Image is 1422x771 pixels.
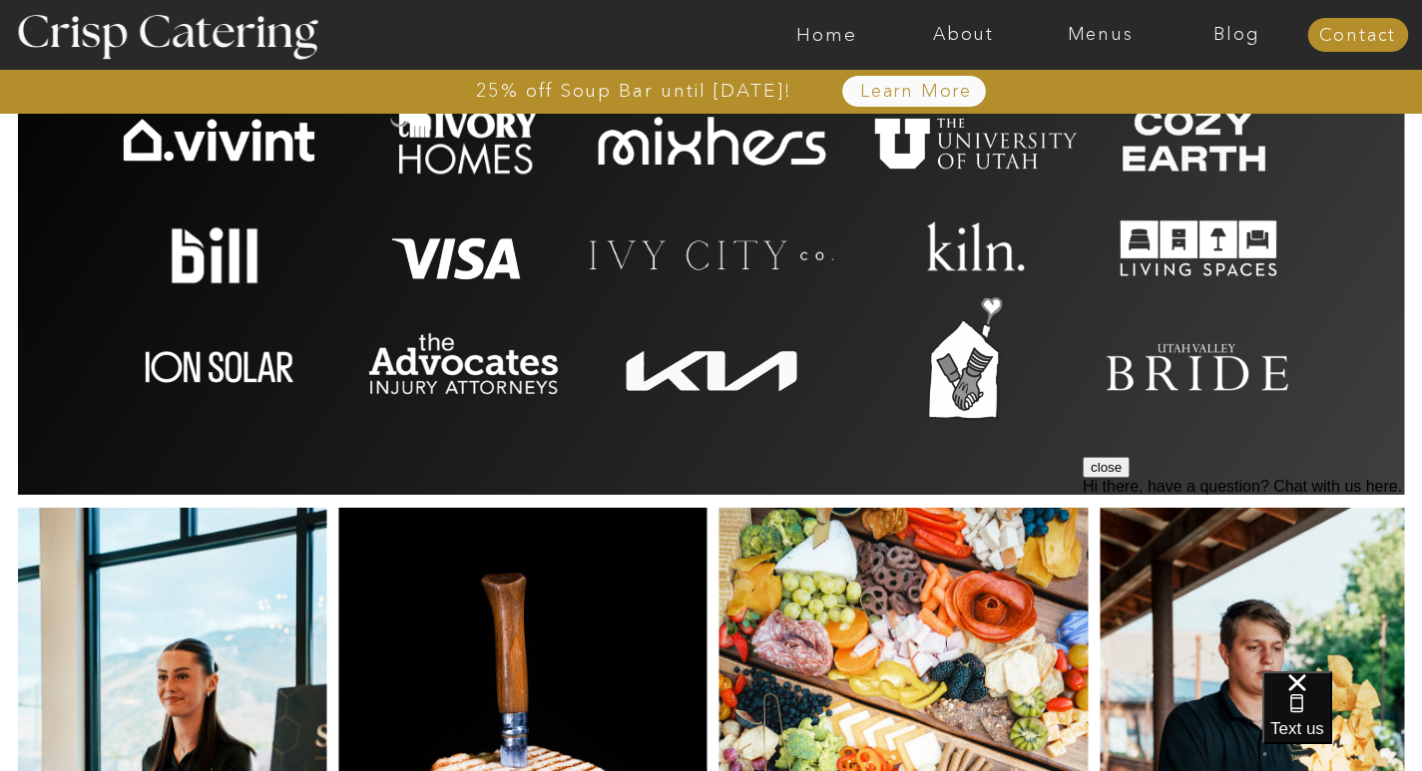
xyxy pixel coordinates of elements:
[404,81,864,101] a: 25% off Soup Bar until [DATE]!
[895,25,1032,45] a: About
[814,82,1019,102] a: Learn More
[1169,25,1305,45] a: Blog
[1083,457,1422,696] iframe: podium webchat widget prompt
[758,25,895,45] a: Home
[1032,25,1169,45] a: Menus
[1307,26,1408,46] a: Contact
[1262,671,1422,771] iframe: podium webchat widget bubble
